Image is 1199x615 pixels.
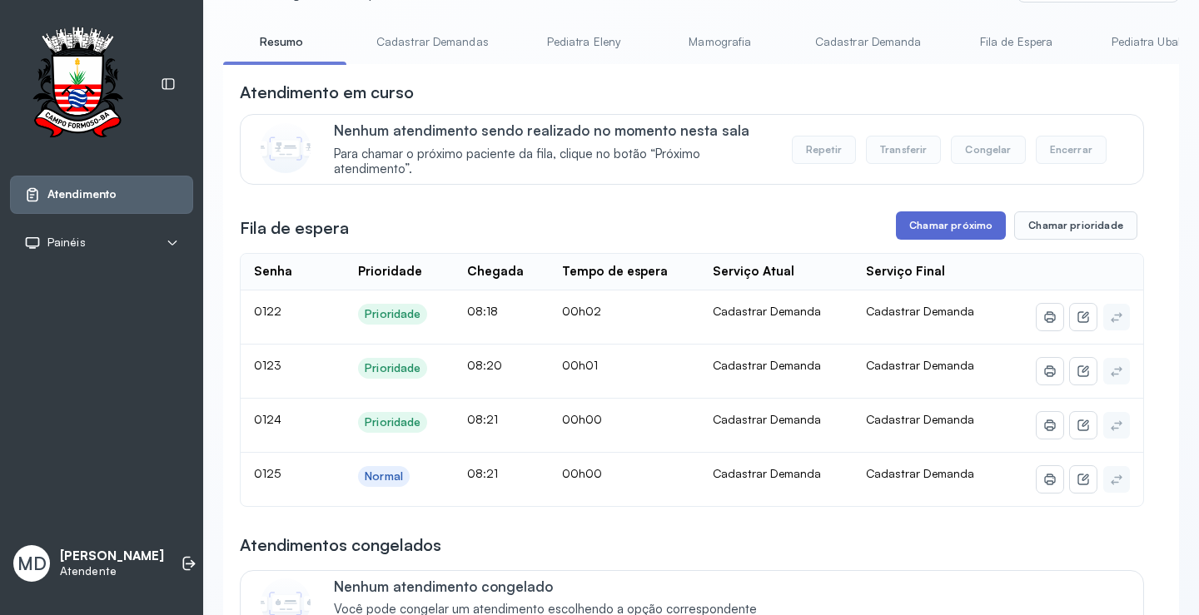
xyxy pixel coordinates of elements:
[47,187,117,201] span: Atendimento
[662,28,779,56] a: Mamografia
[896,211,1006,240] button: Chamar próximo
[713,412,839,427] div: Cadastrar Demanda
[866,136,942,164] button: Transferir
[240,533,441,557] h3: Atendimentos congelados
[866,264,945,280] div: Serviço Final
[467,264,524,280] div: Chegada
[254,412,281,426] span: 0124
[360,28,505,56] a: Cadastrar Demandas
[365,415,420,429] div: Prioridade
[24,186,179,203] a: Atendimento
[60,548,164,564] p: [PERSON_NAME]
[254,264,292,280] div: Senha
[334,146,774,178] span: Para chamar o próximo paciente da fila, clique no botão “Próximo atendimento”.
[713,466,839,481] div: Cadastrar Demanda
[467,466,498,480] span: 08:21
[866,358,974,372] span: Cadastrar Demanda
[866,412,974,426] span: Cadastrar Demanda
[365,361,420,375] div: Prioridade
[467,304,498,318] span: 08:18
[467,358,502,372] span: 08:20
[60,564,164,578] p: Atendente
[562,412,602,426] span: 00h00
[951,136,1025,164] button: Congelar
[254,304,281,318] span: 0122
[223,28,340,56] a: Resumo
[866,466,974,480] span: Cadastrar Demanda
[240,81,414,104] h3: Atendimento em curso
[792,136,856,164] button: Repetir
[562,304,601,318] span: 00h02
[562,264,668,280] div: Tempo de espera
[254,358,281,372] span: 0123
[866,304,974,318] span: Cadastrar Demanda
[261,123,311,173] img: Imagem de CalloutCard
[525,28,642,56] a: Pediatra Eleny
[799,28,938,56] a: Cadastrar Demanda
[713,358,839,373] div: Cadastrar Demanda
[562,358,598,372] span: 00h01
[365,307,420,321] div: Prioridade
[713,264,794,280] div: Serviço Atual
[958,28,1075,56] a: Fila de Espera
[254,466,281,480] span: 0125
[334,122,774,139] p: Nenhum atendimento sendo realizado no momento nesta sala
[562,466,602,480] span: 00h00
[358,264,422,280] div: Prioridade
[334,578,774,595] p: Nenhum atendimento congelado
[713,304,839,319] div: Cadastrar Demanda
[1036,136,1107,164] button: Encerrar
[47,236,86,250] span: Painéis
[17,27,137,142] img: Logotipo do estabelecimento
[1014,211,1137,240] button: Chamar prioridade
[240,216,349,240] h3: Fila de espera
[365,469,403,484] div: Normal
[467,412,498,426] span: 08:21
